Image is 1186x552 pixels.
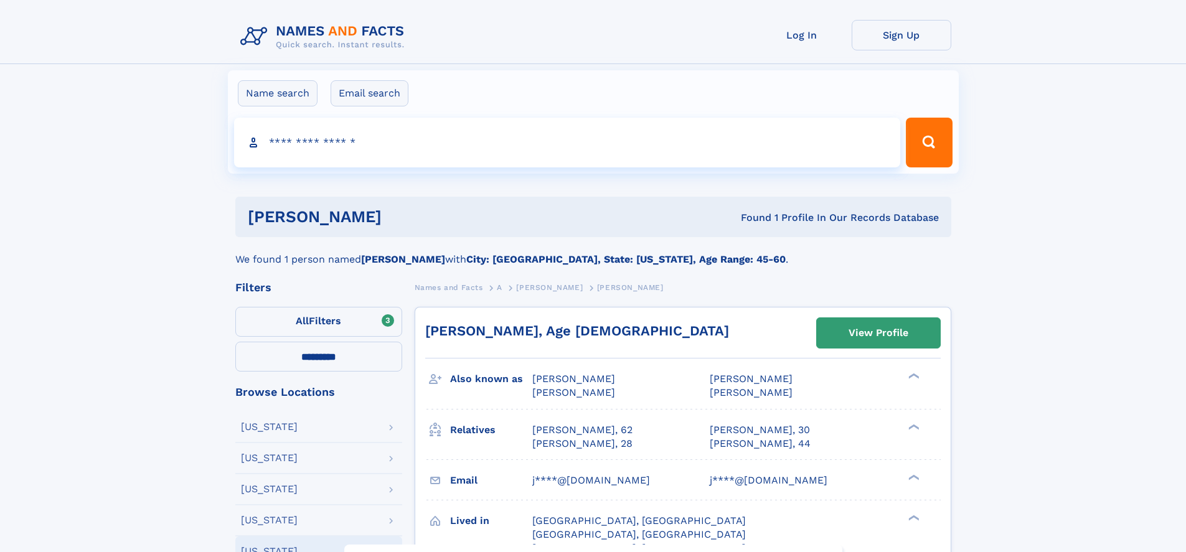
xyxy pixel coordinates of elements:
[235,386,402,398] div: Browse Locations
[532,386,615,398] span: [PERSON_NAME]
[497,283,502,292] span: A
[497,279,502,295] a: A
[516,279,583,295] a: [PERSON_NAME]
[532,528,746,540] span: [GEOGRAPHIC_DATA], [GEOGRAPHIC_DATA]
[296,315,309,327] span: All
[532,423,633,437] a: [PERSON_NAME], 62
[852,20,951,50] a: Sign Up
[752,20,852,50] a: Log In
[425,323,729,339] a: [PERSON_NAME], Age [DEMOGRAPHIC_DATA]
[450,419,532,441] h3: Relatives
[516,283,583,292] span: [PERSON_NAME]
[241,422,298,432] div: [US_STATE]
[235,237,951,267] div: We found 1 person named with .
[450,368,532,390] h3: Also known as
[235,307,402,337] label: Filters
[710,423,810,437] a: [PERSON_NAME], 30
[331,80,408,106] label: Email search
[238,80,318,106] label: Name search
[235,282,402,293] div: Filters
[710,373,793,385] span: [PERSON_NAME]
[450,510,532,531] h3: Lived in
[361,253,445,265] b: [PERSON_NAME]
[597,283,664,292] span: [PERSON_NAME]
[532,437,633,451] a: [PERSON_NAME], 28
[415,279,483,295] a: Names and Facts
[710,437,811,451] a: [PERSON_NAME], 44
[241,515,298,525] div: [US_STATE]
[817,318,940,348] a: View Profile
[532,373,615,385] span: [PERSON_NAME]
[561,211,939,225] div: Found 1 Profile In Our Records Database
[532,515,746,526] span: [GEOGRAPHIC_DATA], [GEOGRAPHIC_DATA]
[905,473,920,481] div: ❯
[466,253,786,265] b: City: [GEOGRAPHIC_DATA], State: [US_STATE], Age Range: 45-60
[905,372,920,380] div: ❯
[235,20,415,54] img: Logo Names and Facts
[905,423,920,431] div: ❯
[234,118,901,167] input: search input
[710,386,793,398] span: [PERSON_NAME]
[849,319,908,347] div: View Profile
[450,470,532,491] h3: Email
[906,118,952,167] button: Search Button
[241,453,298,463] div: [US_STATE]
[248,209,562,225] h1: [PERSON_NAME]
[905,513,920,522] div: ❯
[241,484,298,494] div: [US_STATE]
